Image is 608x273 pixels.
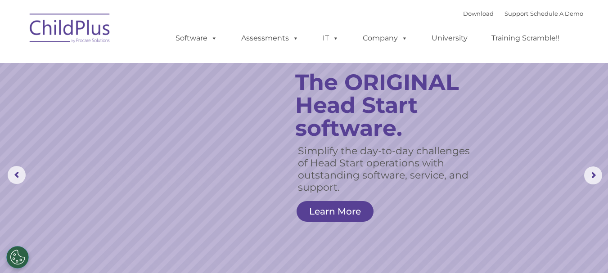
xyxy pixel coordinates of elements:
a: Company [354,29,417,47]
a: Download [463,10,494,17]
span: Phone number [125,96,163,103]
font: | [463,10,583,17]
a: Assessments [232,29,308,47]
img: ChildPlus by Procare Solutions [25,7,115,52]
rs-layer: Simplify the day-to-day challenges of Head Start operations with outstanding software, service, a... [298,145,476,193]
button: Cookies Settings [6,246,29,269]
a: Schedule A Demo [530,10,583,17]
rs-layer: The ORIGINAL Head Start software. [295,71,485,139]
a: Software [167,29,226,47]
a: University [423,29,477,47]
a: Support [504,10,528,17]
a: Learn More [297,201,374,222]
a: Training Scramble!! [482,29,568,47]
span: Last name [125,59,153,66]
a: IT [314,29,348,47]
